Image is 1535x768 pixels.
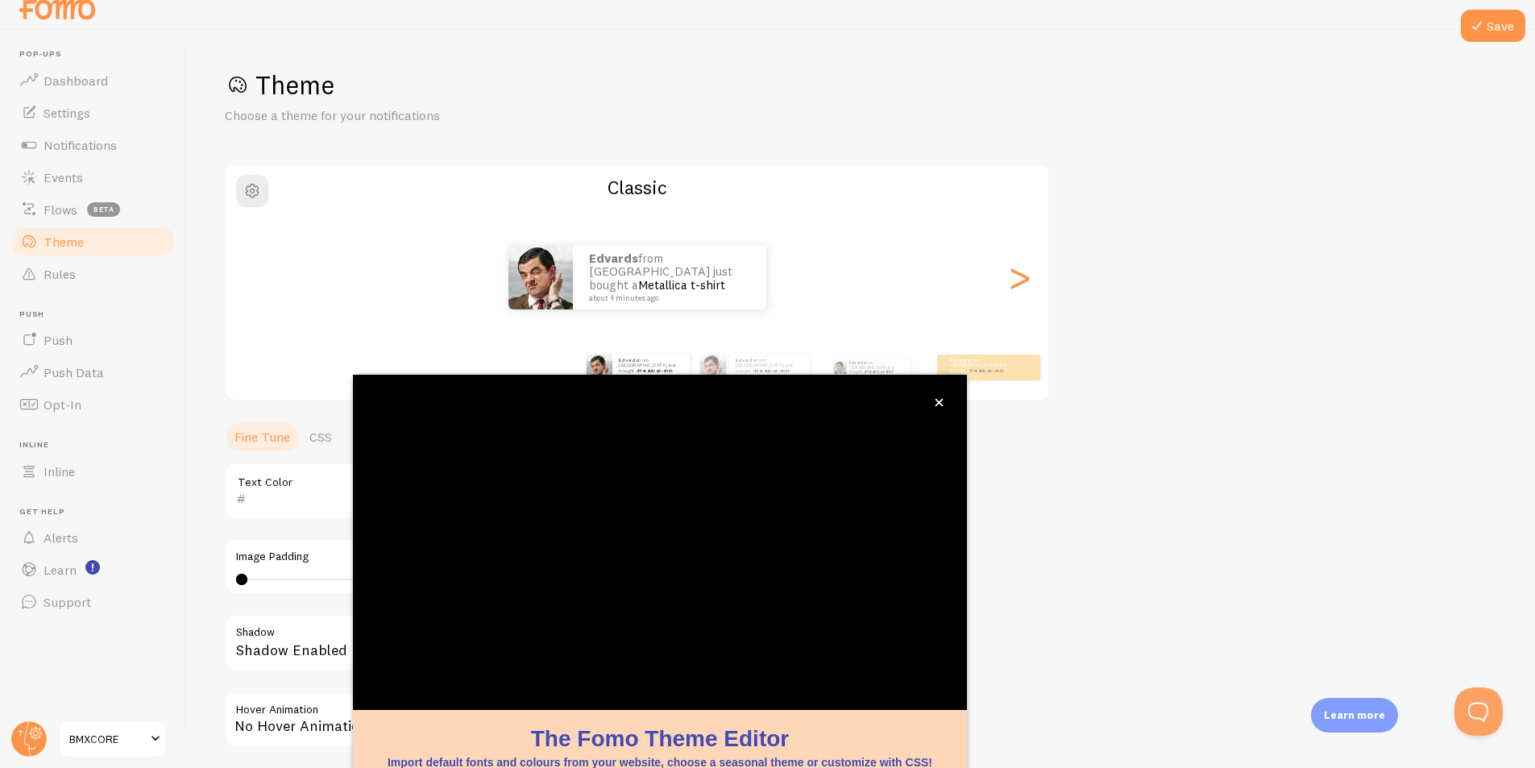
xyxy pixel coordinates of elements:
p: from [GEOGRAPHIC_DATA] just bought a [619,357,683,377]
a: Flows beta [10,193,176,226]
iframe: Help Scout Beacon - Open [1454,687,1503,736]
a: Alerts [10,521,176,554]
span: BMXCORE [69,729,146,749]
span: Learn [44,562,77,578]
p: from [GEOGRAPHIC_DATA] just bought a [736,357,803,377]
span: Alerts [44,529,78,546]
h1: The Fomo Theme Editor [372,723,948,754]
span: Dashboard [44,73,108,89]
img: Fomo [700,355,726,380]
a: Opt-In [10,388,176,421]
small: about 4 minutes ago [950,374,1013,377]
a: Metallica t-shirt [865,369,893,374]
div: Shadow Enabled [225,614,708,673]
a: Fine Tune [225,421,300,453]
a: Dashboard [10,64,176,97]
a: Settings [10,97,176,129]
a: Support [10,586,176,618]
button: close, [931,394,948,411]
span: Push Data [44,364,104,380]
div: Next slide [1010,219,1029,335]
strong: Edvards [736,357,755,363]
span: beta [87,202,120,217]
img: Fomo [833,361,846,374]
p: from [GEOGRAPHIC_DATA] just bought a [589,252,750,302]
a: Inline [10,455,176,488]
a: BMXCORE [58,720,167,758]
span: Pop-ups [19,49,176,60]
a: CSS [300,421,342,453]
span: Events [44,169,83,185]
img: Fomo [508,245,573,309]
span: Notifications [44,137,117,153]
span: Rules [44,266,76,282]
span: Inline [19,440,176,450]
div: Learn more [1311,698,1398,733]
p: Learn more [1324,708,1385,723]
h1: Theme [225,68,1496,102]
a: Metallica t-shirt [638,277,725,293]
small: about 4 minutes ago [589,294,745,302]
a: Push [10,324,176,356]
strong: Edvards [950,357,969,363]
strong: Edvards [589,251,638,266]
a: Metallica t-shirt [969,367,1004,374]
label: Image Padding [236,550,697,564]
span: Support [44,594,91,610]
strong: Edvards [849,360,865,365]
a: Notifications [10,129,176,161]
img: Fomo [587,355,612,380]
p: from [GEOGRAPHIC_DATA] just bought a [950,357,1014,377]
a: Events [10,161,176,193]
div: No Hover Animation [225,691,708,748]
a: Theme [10,226,176,258]
a: Learn [10,554,176,586]
span: Flows [44,201,77,218]
h2: Classic [226,175,1048,200]
span: Push [19,309,176,320]
strong: Edvards [619,357,638,363]
span: Theme [44,234,84,250]
a: Rules [10,258,176,290]
span: Settings [44,105,90,121]
span: Get Help [19,507,176,517]
p: from [GEOGRAPHIC_DATA] just bought a [849,359,903,376]
span: Inline [44,463,75,479]
svg: <p>Watch New Feature Tutorials!</p> [85,560,100,575]
p: Choose a theme for your notifications [225,106,612,125]
a: Metallica t-shirt [755,367,790,374]
span: Opt-In [44,396,81,413]
span: Push [44,332,73,348]
a: Push Data [10,356,176,388]
button: Save [1461,10,1525,42]
a: Metallica t-shirt [638,367,673,374]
